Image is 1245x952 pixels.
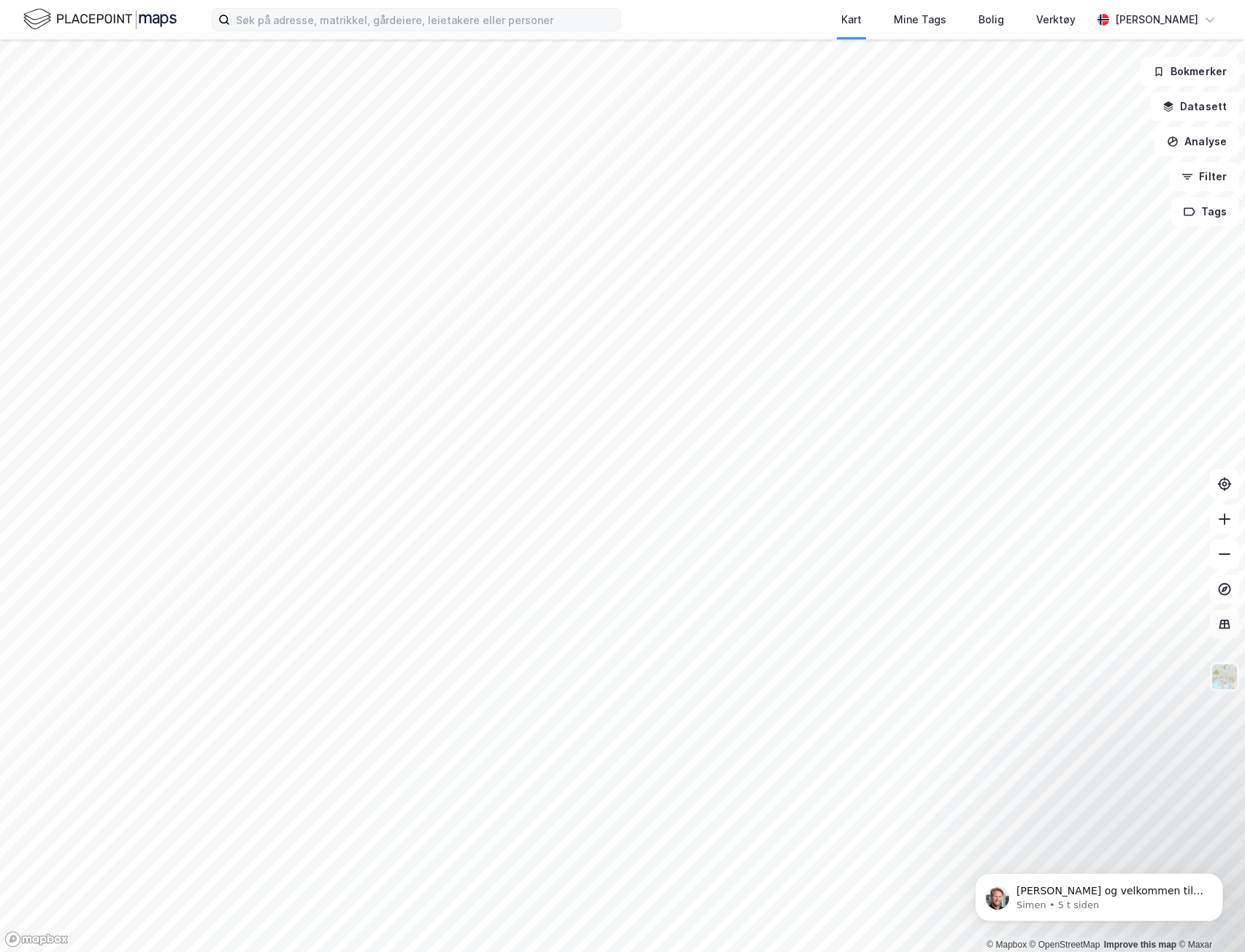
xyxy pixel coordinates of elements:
a: OpenStreetMap [1030,940,1100,950]
button: Bokmerker [1141,57,1239,86]
iframe: Intercom notifications melding [953,842,1245,945]
div: [PERSON_NAME] [1115,11,1198,28]
button: Filter [1169,162,1239,191]
div: Verktøy [1036,11,1076,28]
a: Mapbox homepage [4,931,69,948]
div: Bolig [978,11,1004,28]
img: Z [1211,663,1238,691]
input: Søk på adresse, matrikkel, gårdeiere, leietakere eller personer [230,9,620,31]
button: Datasett [1150,92,1239,121]
div: Kart [841,11,862,28]
a: Mapbox [987,940,1027,950]
a: Improve this map [1104,940,1176,950]
button: Tags [1171,197,1239,226]
div: Mine Tags [894,11,946,28]
img: logo.f888ab2527a4732fd821a326f86c7f29.svg [23,7,177,32]
button: Analyse [1154,127,1239,156]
